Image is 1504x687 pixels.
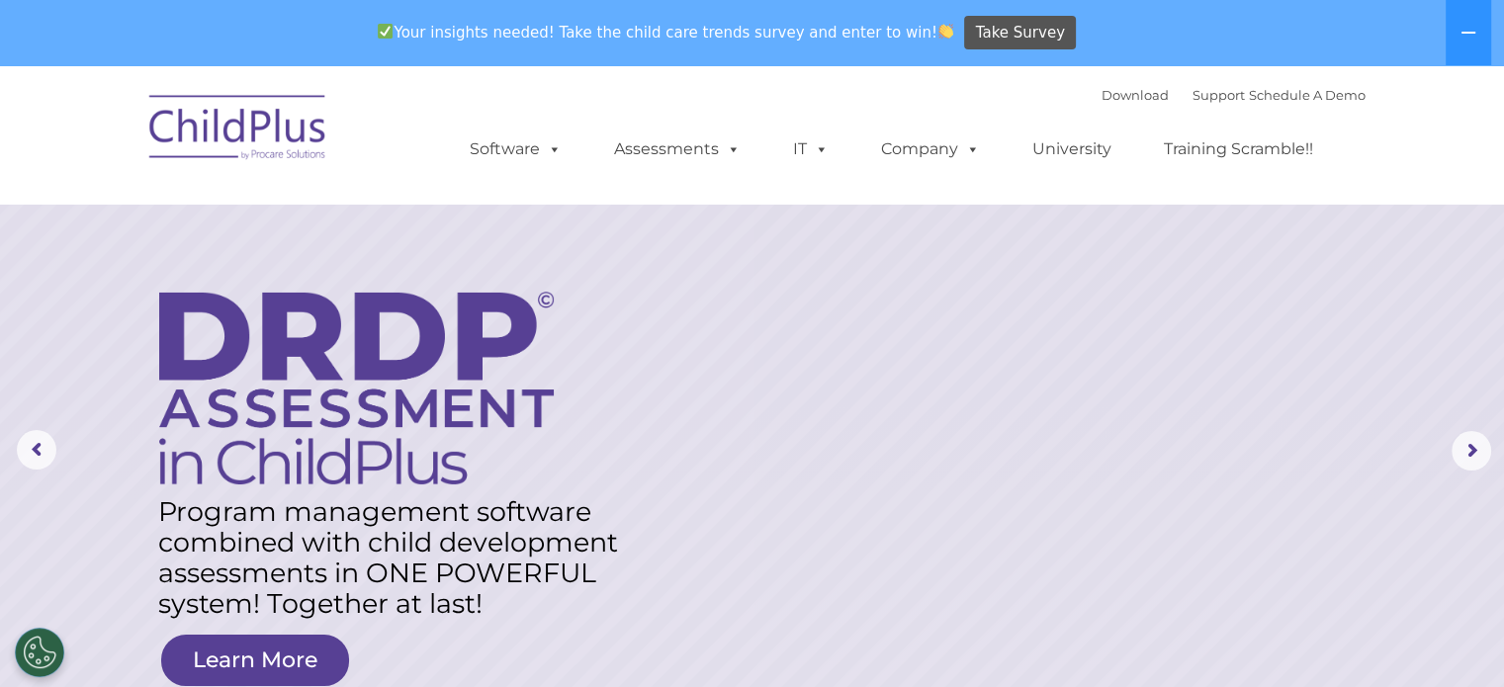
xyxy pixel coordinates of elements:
span: Last name [275,130,335,145]
rs-layer: Program management software combined with child development assessments in ONE POWERFUL system! T... [158,496,640,619]
button: Cookies Settings [15,628,64,677]
a: Company [861,129,1000,169]
a: Learn More [161,635,349,686]
img: 👏 [938,24,953,39]
a: Schedule A Demo [1249,87,1366,103]
a: IT [773,129,848,169]
span: Phone number [275,212,359,226]
span: Take Survey [976,16,1065,50]
img: DRDP Assessment in ChildPlus [159,292,554,484]
img: ✅ [378,24,393,39]
span: Your insights needed! Take the child care trends survey and enter to win! [370,13,962,51]
a: Assessments [594,129,760,169]
a: Software [450,129,581,169]
a: Download [1102,87,1169,103]
font: | [1102,87,1366,103]
a: Support [1193,87,1245,103]
a: University [1013,129,1131,169]
img: ChildPlus by Procare Solutions [139,81,337,180]
a: Take Survey [964,16,1076,50]
a: Training Scramble!! [1144,129,1333,169]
